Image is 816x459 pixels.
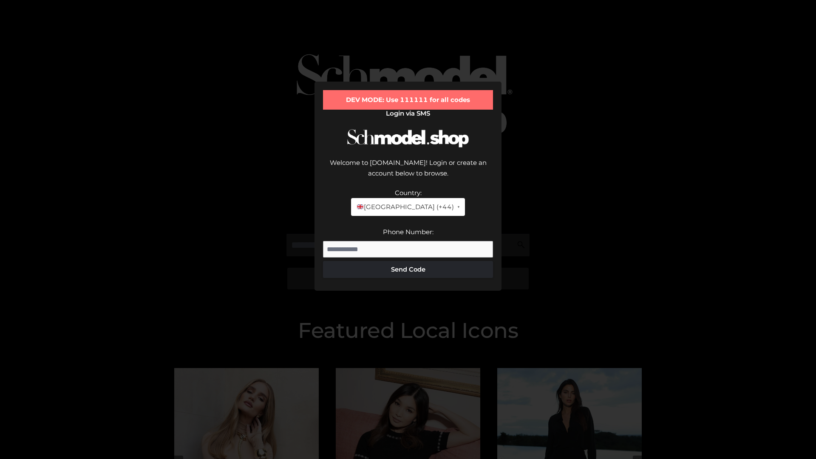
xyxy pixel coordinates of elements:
img: Schmodel Logo [344,122,472,155]
label: Country: [395,189,422,197]
div: Welcome to [DOMAIN_NAME]! Login or create an account below to browse. [323,157,493,187]
span: [GEOGRAPHIC_DATA] (+44) [356,201,453,212]
label: Phone Number: [383,228,433,236]
h2: Login via SMS [323,110,493,117]
img: 🇬🇧 [357,204,363,210]
div: DEV MODE: Use 111111 for all codes [323,90,493,110]
button: Send Code [323,261,493,278]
